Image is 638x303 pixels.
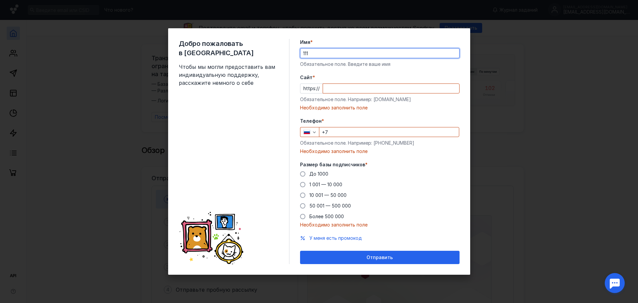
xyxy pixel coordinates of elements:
[309,214,344,219] span: Более 500 000
[309,203,351,209] span: 50 001 — 500 000
[179,63,278,87] span: Чтобы мы могли предоставить вам индивидуальную поддержку, расскажите немного о себе
[300,222,460,228] div: Необходимо заполнить поле
[309,182,342,187] span: 1 001 — 10 000
[300,148,460,155] div: Необходимо заполнить поле
[179,39,278,58] span: Добро пожаловать в [GEOGRAPHIC_DATA]
[300,251,460,264] button: Отправить
[300,140,460,146] div: Обязательное поле. Например: [PHONE_NUMBER]
[300,74,313,81] span: Cайт
[300,61,460,68] div: Обязательное поле. Введите ваше имя
[309,171,328,177] span: До 1000
[309,235,362,241] button: У меня есть промокод
[300,39,310,46] span: Имя
[300,161,365,168] span: Размер базы подписчиков
[300,104,460,111] div: Необходимо заполнить поле
[309,192,347,198] span: 10 001 — 50 000
[300,96,460,103] div: Обязательное поле. Например: [DOMAIN_NAME]
[300,118,322,124] span: Телефон
[367,255,393,260] span: Отправить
